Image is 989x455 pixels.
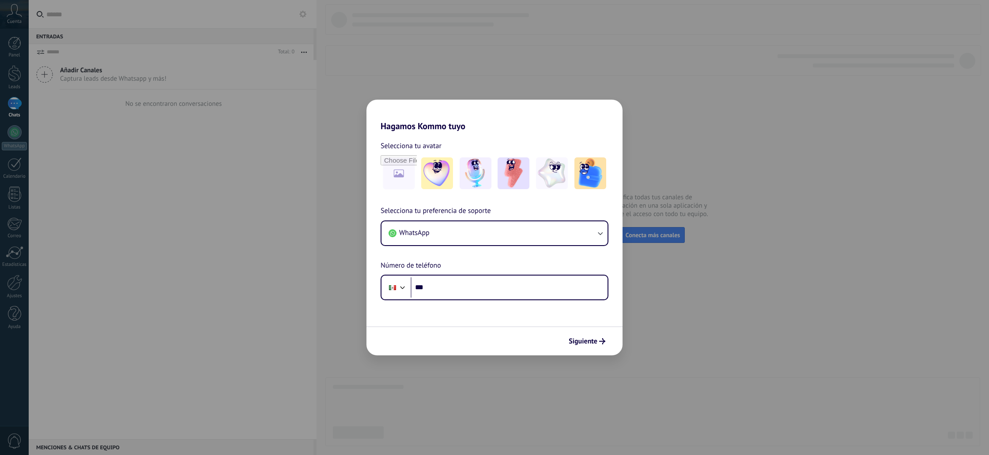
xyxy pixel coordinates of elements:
h2: Hagamos Kommo tuyo [366,100,623,131]
img: -1.jpeg [421,157,453,189]
span: Selecciona tu avatar [381,140,442,152]
img: -2.jpeg [460,157,491,189]
button: Siguiente [565,334,609,349]
div: Mexico: + 52 [384,278,401,297]
button: WhatsApp [381,221,608,245]
span: Número de teléfono [381,260,441,272]
span: Selecciona tu preferencia de soporte [381,205,491,217]
span: WhatsApp [399,228,430,237]
img: -5.jpeg [574,157,606,189]
span: Siguiente [569,338,597,344]
img: -4.jpeg [536,157,568,189]
img: -3.jpeg [498,157,529,189]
